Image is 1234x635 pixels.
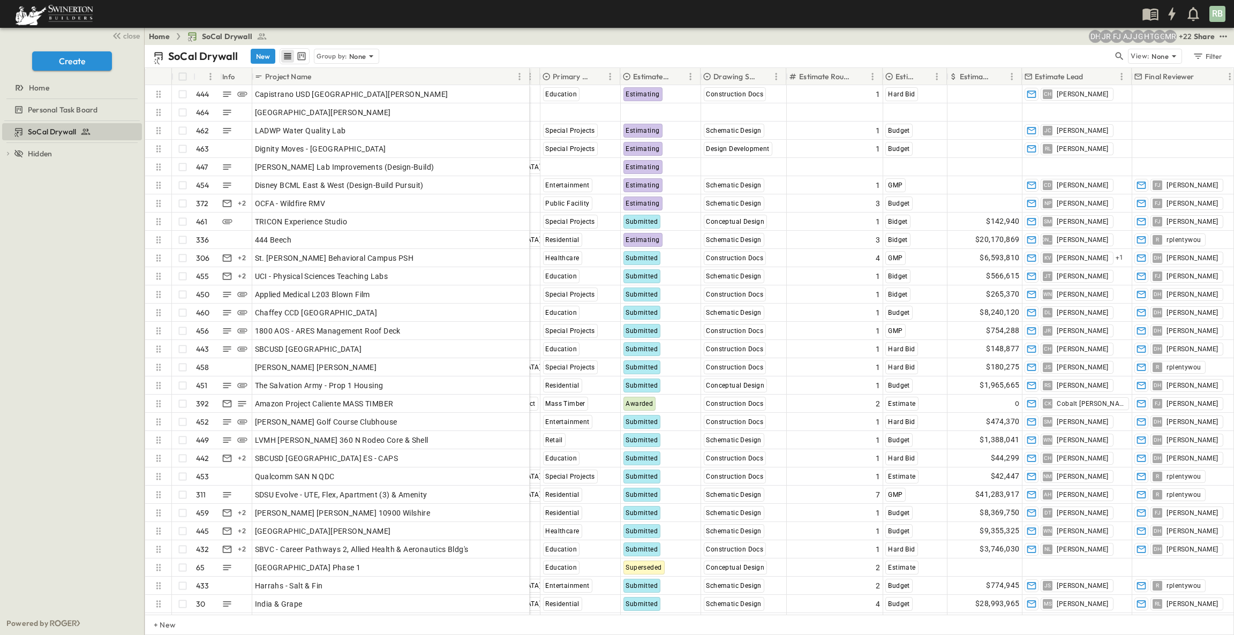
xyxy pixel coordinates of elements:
span: RS [1044,385,1051,385]
p: Estimate Type [896,71,916,82]
span: [PERSON_NAME] [1057,381,1108,390]
button: Sort [758,71,770,82]
button: Menu [866,70,879,83]
span: Schematic Design [706,436,761,444]
button: Menu [930,70,943,83]
span: [PERSON_NAME] [1167,418,1218,426]
p: None [349,51,366,62]
button: kanban view [295,50,308,63]
span: Cobalt [PERSON_NAME] [1057,399,1124,408]
span: Estimating [626,145,659,153]
span: [PERSON_NAME] Lab Improvements (Design-Build) [255,162,434,172]
span: 1 [876,271,880,282]
span: Construction Docs [706,291,763,298]
span: Construction Docs [706,90,763,98]
span: Estimating [626,90,659,98]
span: Disney BCML East & West (Design-Build Pursuit) [255,180,424,191]
span: $20,170,869 [975,233,1019,246]
p: 392 [196,398,209,409]
p: 452 [196,417,209,427]
button: Sort [198,71,209,82]
span: [PERSON_NAME] [1057,236,1108,244]
span: R [1156,239,1159,240]
div: + 2 [236,452,249,465]
span: Estimating [626,236,659,244]
nav: breadcrumbs [149,31,274,42]
p: 463 [196,143,209,154]
span: 1 [876,143,880,154]
p: 464 [196,107,209,118]
span: [PERSON_NAME] [1057,363,1108,372]
span: JC [1044,130,1052,131]
div: + 2 [236,270,249,283]
p: SoCal Drywall [168,49,238,64]
span: Personal Task Board [28,104,97,115]
span: Submitted [626,418,658,426]
span: Budget [888,200,909,207]
p: Primary Market [553,71,590,82]
p: 456 [196,326,209,336]
span: [PERSON_NAME] [1167,399,1218,408]
span: Bidget [888,291,907,298]
div: RB [1209,6,1225,22]
span: Hard Bid [888,455,915,462]
span: Bidget [888,273,907,280]
span: Submitted [626,345,658,353]
p: 442 [196,453,209,464]
button: Menu [604,70,616,83]
div: Personal Task Boardtest [2,101,142,118]
span: Estimating [626,163,659,171]
span: Education [545,455,577,462]
span: NP [1044,203,1052,203]
span: Awarded [626,400,653,407]
span: Bidget [888,236,907,244]
span: Schematic Design [706,273,761,280]
p: 451 [196,380,208,391]
span: Applied Medical L203 Blown Film [255,289,370,300]
span: Submitted [626,273,658,280]
span: Education [545,345,577,353]
p: View: [1131,50,1149,62]
span: 3 [876,198,880,209]
span: Submitted [626,309,658,316]
span: Entertainment [545,182,589,189]
button: Sort [994,71,1005,82]
span: + 1 [1116,253,1124,263]
p: Project Name [265,71,311,82]
span: [GEOGRAPHIC_DATA][PERSON_NAME] [255,107,391,118]
span: Special Projects [545,145,595,153]
span: 1 [876,125,880,136]
span: $180,275 [986,361,1019,373]
span: Hard Bid [888,364,915,371]
span: rplentywou [1167,236,1201,244]
button: Menu [523,70,536,83]
span: 1 [876,344,880,354]
span: WN [1043,294,1052,294]
button: row view [281,50,294,63]
span: The Salvation Army - Prop 1 Housing [255,380,383,391]
p: 336 [196,235,209,245]
p: 460 [196,307,210,318]
span: 1 [876,307,880,318]
span: $754,288 [986,324,1019,337]
span: TRICON Experience Studio [255,216,348,227]
div: Daryll Hayward (daryll.hayward@swinerton.com) [1089,30,1102,43]
span: DL [1044,312,1051,313]
span: [PERSON_NAME] [1167,181,1218,190]
span: [PERSON_NAME] [1167,272,1218,281]
span: Schematic Design [706,309,761,316]
span: GMP [888,327,902,335]
span: [PERSON_NAME] [PERSON_NAME] [255,362,377,373]
span: Mass Timber Direct [476,400,535,407]
span: Special Projects [545,291,595,298]
span: [PERSON_NAME] [1167,436,1218,444]
p: Final Reviewer [1145,71,1194,82]
span: Estimating [626,182,659,189]
span: Schematic Design [706,200,761,207]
